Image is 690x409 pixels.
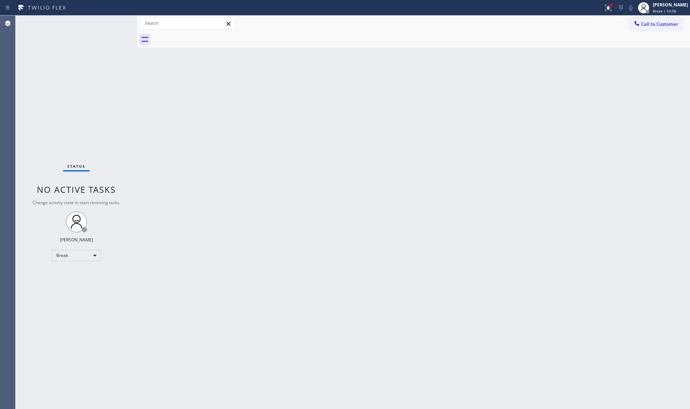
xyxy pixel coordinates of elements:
[37,184,116,195] span: No active tasks
[653,2,688,8] div: [PERSON_NAME]
[67,164,85,169] span: Status
[629,17,683,31] button: Call to Customer
[60,237,93,243] div: [PERSON_NAME]
[52,250,101,261] div: Break
[653,9,676,13] span: Break | 53:06
[33,200,120,206] span: Change activity state to start receiving tasks.
[641,21,678,27] span: Call to Customer
[140,18,234,29] input: Search
[626,3,636,13] button: Mute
